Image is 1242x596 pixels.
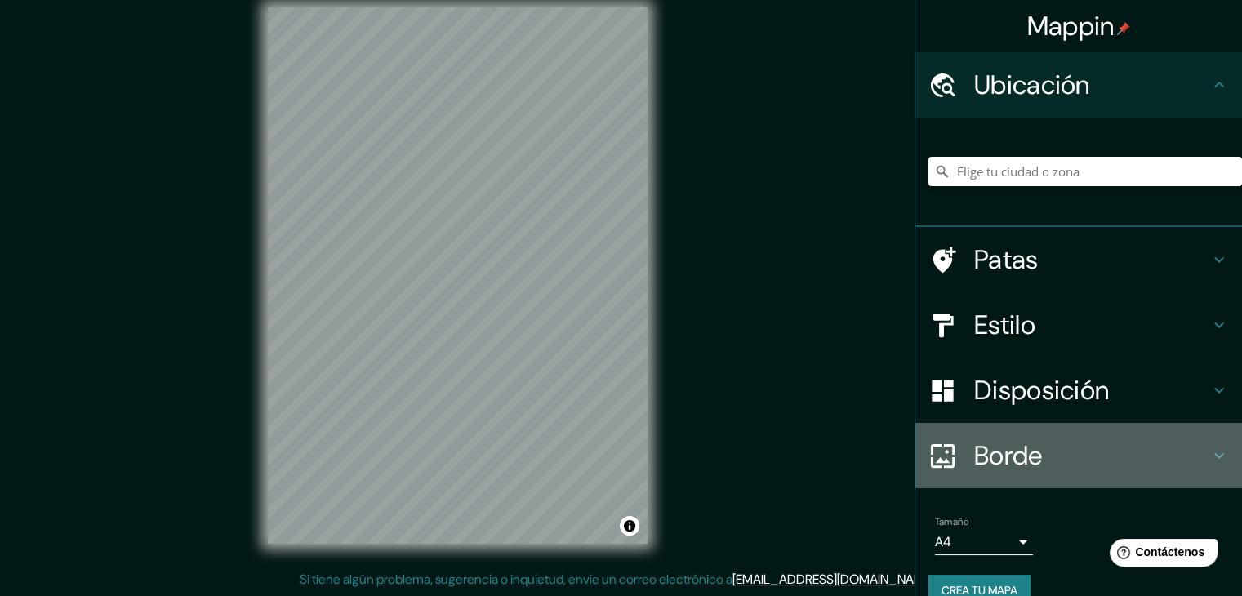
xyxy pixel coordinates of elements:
font: Estilo [974,308,1035,342]
font: Tamaño [935,515,968,528]
font: Patas [974,242,1039,277]
img: pin-icon.png [1117,22,1130,35]
font: Mappin [1027,9,1115,43]
font: A4 [935,533,951,550]
font: Borde [974,438,1043,473]
button: Activar o desactivar atribución [620,516,639,536]
input: Elige tu ciudad o zona [928,157,1242,186]
div: Patas [915,227,1242,292]
div: Estilo [915,292,1242,358]
canvas: Mapa [268,7,648,544]
div: A4 [935,529,1033,555]
a: [EMAIL_ADDRESS][DOMAIN_NAME] [732,571,934,588]
font: Ubicación [974,68,1090,102]
div: Disposición [915,358,1242,423]
font: Si tiene algún problema, sugerencia o inquietud, envíe un correo electrónico a [300,571,732,588]
iframe: Lanzador de widgets de ayuda [1097,532,1224,578]
div: Borde [915,423,1242,488]
font: Disposición [974,373,1109,407]
div: Ubicación [915,52,1242,118]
